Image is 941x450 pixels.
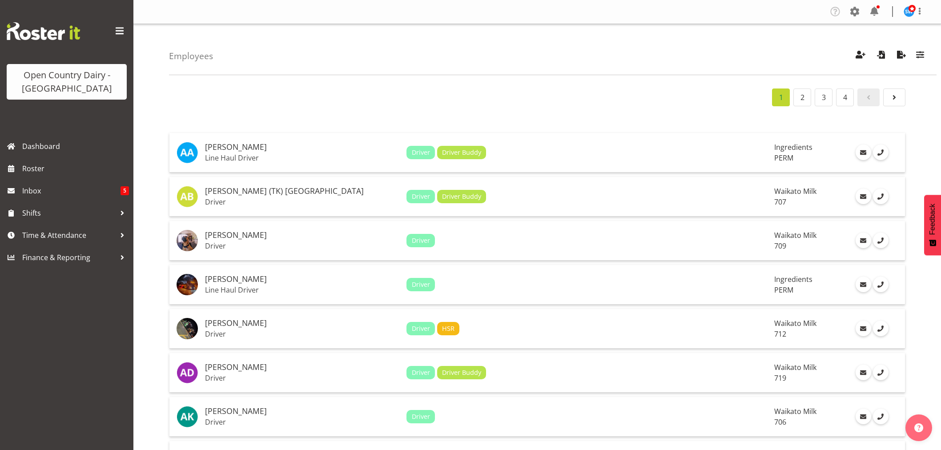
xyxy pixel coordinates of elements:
span: Driver [412,280,430,289]
a: Email Employee [856,145,871,160]
span: PERM [774,285,793,295]
h5: [PERSON_NAME] [205,143,399,152]
span: 5 [121,186,129,195]
span: Waikato Milk [774,186,816,196]
span: Inbox [22,184,121,197]
button: Filter Employees [911,46,929,66]
a: Email Employee [856,277,871,292]
img: amba-swann7ed9d8112a71dfd9dade164ec80c2a42.png [177,274,198,295]
img: andrew-kearns11239.jpg [177,406,198,427]
span: Driver [412,368,430,378]
span: Driver [412,324,430,333]
span: 719 [774,373,786,383]
a: Call Employee [873,189,889,204]
div: Open Country Dairy - [GEOGRAPHIC_DATA] [16,68,118,95]
span: 709 [774,241,786,251]
span: Feedback [929,204,937,235]
span: Dashboard [22,140,129,153]
img: amrik-singh03ac6be936c81c43ac146ad11541ec6c.png [177,318,198,339]
p: Driver [205,374,399,382]
span: Driver Buddy [442,368,481,378]
a: Page 4. [836,88,854,106]
h5: [PERSON_NAME] [205,231,399,240]
img: Rosterit website logo [7,22,80,40]
h5: [PERSON_NAME] [205,319,399,328]
span: 712 [774,329,786,339]
span: Ingredients [774,274,812,284]
img: alex-barclayd877fa5d6d91228f431b11d7c95ff4e8.png [177,230,198,251]
a: Call Employee [873,409,889,424]
button: Import Employees [872,46,890,66]
span: PERM [774,153,793,163]
a: Page 2. [793,88,811,106]
a: Email Employee [856,189,871,204]
button: Export Employees [892,46,911,66]
button: Create Employees [851,46,870,66]
h4: Employees [169,51,213,61]
a: Email Employee [856,321,871,336]
a: Call Employee [873,321,889,336]
span: Driver [412,192,430,201]
span: Waikato Milk [774,406,816,416]
span: Driver [412,236,430,245]
a: Email Employee [856,233,871,248]
h5: [PERSON_NAME] (TK) [GEOGRAPHIC_DATA] [205,187,399,196]
span: Driver Buddy [442,148,481,157]
span: HSR [442,324,454,333]
a: Email Employee [856,365,871,380]
span: Waikato Milk [774,230,816,240]
p: Line Haul Driver [205,285,399,294]
img: alan-bedford8161.jpg [177,186,198,207]
a: Page 3. [815,88,832,106]
span: Waikato Milk [774,362,816,372]
a: Email Employee [856,409,871,424]
span: Time & Attendance [22,229,116,242]
img: andrew-de-lautour10099.jpg [177,362,198,383]
p: Driver [205,418,399,426]
a: Page 2. [883,88,905,106]
span: Finance & Reporting [22,251,116,264]
h5: [PERSON_NAME] [205,407,399,416]
a: Call Employee [873,145,889,160]
img: steve-webb7510.jpg [904,6,914,17]
span: Roster [22,162,129,175]
a: Call Employee [873,277,889,292]
span: 706 [774,417,786,427]
img: abhilash-antony8160.jpg [177,142,198,163]
a: Call Employee [873,233,889,248]
p: Driver [205,241,399,250]
span: 707 [774,197,786,207]
p: Driver [205,329,399,338]
p: Driver [205,197,399,206]
button: Feedback - Show survey [924,195,941,255]
span: Ingredients [774,142,812,152]
a: Call Employee [873,365,889,380]
span: Driver [412,412,430,422]
span: Waikato Milk [774,318,816,328]
h5: [PERSON_NAME] [205,363,399,372]
a: Page 0. [857,88,880,106]
p: Line Haul Driver [205,153,399,162]
img: help-xxl-2.png [914,423,923,432]
span: Driver Buddy [442,192,481,201]
span: Shifts [22,206,116,220]
h5: [PERSON_NAME] [205,275,399,284]
span: Driver [412,148,430,157]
